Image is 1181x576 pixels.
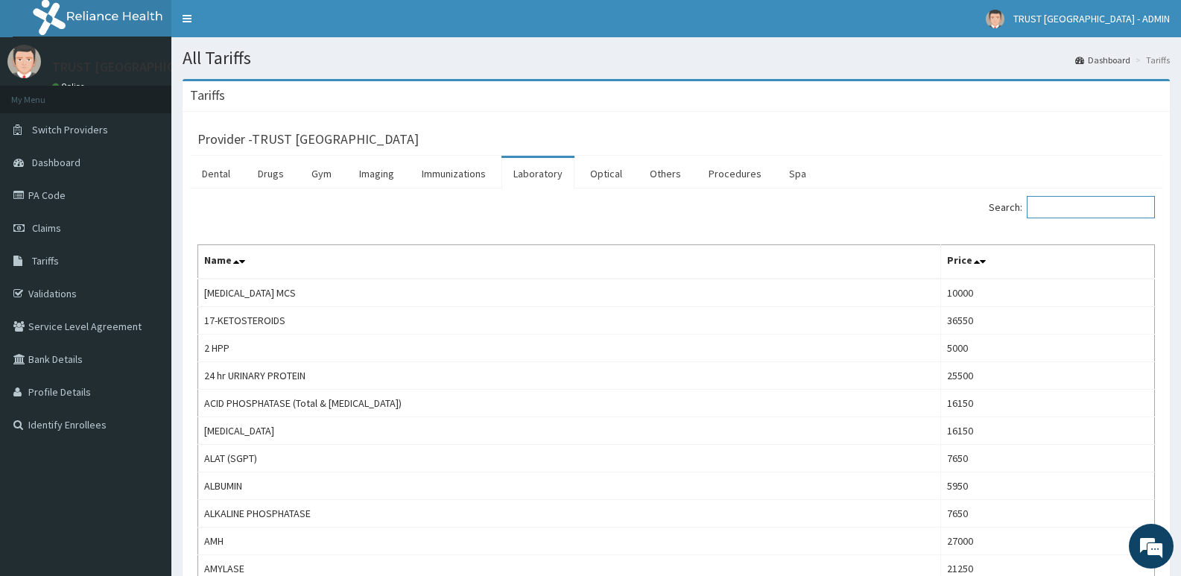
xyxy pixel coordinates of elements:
[941,362,1155,390] td: 25500
[986,10,1004,28] img: User Image
[1075,54,1130,66] a: Dashboard
[941,245,1155,279] th: Price
[190,89,225,102] h3: Tariffs
[638,158,693,189] a: Others
[697,158,773,189] a: Procedures
[198,279,941,307] td: [MEDICAL_DATA] MCS
[1132,54,1170,66] li: Tariffs
[941,417,1155,445] td: 16150
[198,390,941,417] td: ACID PHOSPHATASE (Total & [MEDICAL_DATA])
[198,307,941,335] td: 17-KETOSTEROIDS
[989,196,1155,218] label: Search:
[198,245,941,279] th: Name
[347,158,406,189] a: Imaging
[410,158,498,189] a: Immunizations
[32,254,59,268] span: Tariffs
[941,445,1155,472] td: 7650
[7,45,41,78] img: User Image
[183,48,1170,68] h1: All Tariffs
[941,500,1155,528] td: 7650
[941,279,1155,307] td: 10000
[941,390,1155,417] td: 16150
[32,156,80,169] span: Dashboard
[941,307,1155,335] td: 36550
[32,123,108,136] span: Switch Providers
[198,335,941,362] td: 2 HPP
[300,158,343,189] a: Gym
[941,335,1155,362] td: 5000
[1013,12,1170,25] span: TRUST [GEOGRAPHIC_DATA] - ADMIN
[941,528,1155,555] td: 27000
[190,158,242,189] a: Dental
[777,158,818,189] a: Spa
[198,362,941,390] td: 24 hr URINARY PROTEIN
[578,158,634,189] a: Optical
[197,133,419,146] h3: Provider - TRUST [GEOGRAPHIC_DATA]
[941,472,1155,500] td: 5950
[198,528,941,555] td: AMH
[246,158,296,189] a: Drugs
[198,472,941,500] td: ALBUMIN
[198,500,941,528] td: ALKALINE PHOSPHATASE
[198,417,941,445] td: [MEDICAL_DATA]
[501,158,574,189] a: Laboratory
[1027,196,1155,218] input: Search:
[32,221,61,235] span: Claims
[198,445,941,472] td: ALAT (SGPT)
[52,81,88,92] a: Online
[52,60,265,74] p: TRUST [GEOGRAPHIC_DATA] - ADMIN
